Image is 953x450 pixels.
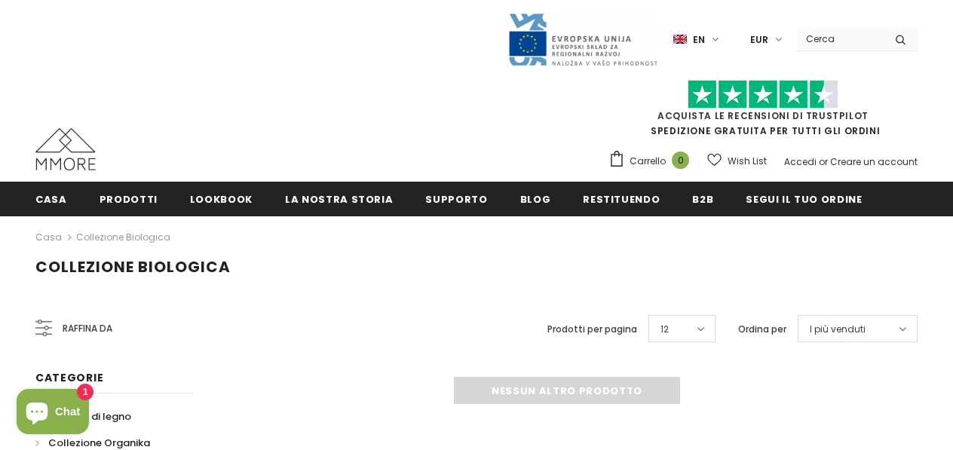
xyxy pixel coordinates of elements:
span: Raffina da [63,320,112,337]
span: B2B [692,192,713,207]
a: Collezione biologica [76,231,170,243]
label: Ordina per [738,322,786,337]
span: SPEDIZIONE GRATUITA PER TUTTI GLI ORDINI [608,87,918,137]
span: Lookbook [190,192,253,207]
a: Lookbook [190,182,253,216]
span: Categorie [35,370,103,385]
a: Accedi [784,155,817,168]
label: Prodotti per pagina [547,322,637,337]
a: Blog [520,182,551,216]
input: Search Site [797,28,884,50]
a: Creare un account [830,155,918,168]
span: Prodotti [100,192,158,207]
span: EUR [750,32,768,47]
span: Collezione Organika [48,436,150,450]
span: Restituendo [583,192,660,207]
a: supporto [425,182,487,216]
img: i-lang-1.png [673,33,687,46]
span: Segui il tuo ordine [746,192,862,207]
a: Casa [35,228,62,246]
a: B2B [692,182,713,216]
span: I più venduti [810,322,866,337]
inbox-online-store-chat: Shopify online store chat [12,389,93,438]
span: 0 [672,152,689,169]
span: or [819,155,828,168]
a: La nostra storia [285,182,393,216]
img: Javni Razpis [507,12,658,67]
a: Carrello 0 [608,150,697,173]
span: Wish List [728,154,767,169]
span: 12 [660,322,669,337]
span: Collezione biologica [35,256,231,277]
a: Wish List [707,148,767,174]
span: Carrello [630,154,666,169]
a: Acquista le recensioni di TrustPilot [657,109,869,122]
span: Casa [35,192,67,207]
span: Blog [520,192,551,207]
a: Casa [35,182,67,216]
a: Restituendo [583,182,660,216]
a: Segui il tuo ordine [746,182,862,216]
span: La nostra storia [285,192,393,207]
img: Fidati di Pilot Stars [688,80,838,109]
span: supporto [425,192,487,207]
span: en [693,32,705,47]
img: Casi MMORE [35,128,96,170]
a: Prodotti [100,182,158,216]
a: Javni Razpis [507,32,658,45]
